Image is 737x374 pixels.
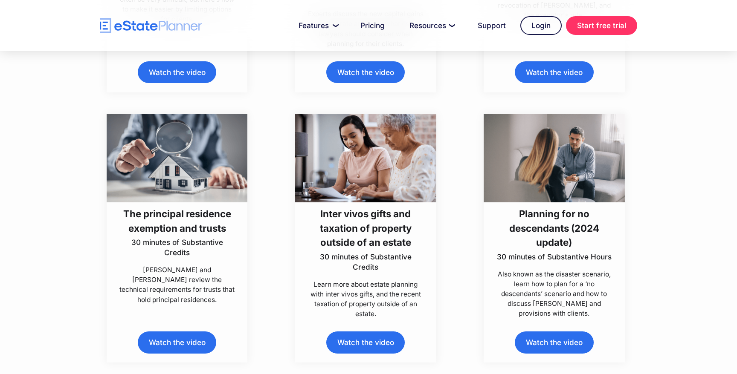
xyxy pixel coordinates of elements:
[496,207,613,249] h3: Planning for no descendants (2024 update)
[118,207,236,235] h3: The principal residence exemption and trusts
[326,331,405,353] a: Watch the video
[496,252,613,262] p: 30 minutes of Substantive Hours
[138,61,216,83] a: Watch the video
[520,16,562,35] a: Login
[118,265,236,305] p: [PERSON_NAME] and [PERSON_NAME] review the technical requirements for trusts that hold principal ...
[100,18,202,33] a: home
[566,16,637,35] a: Start free trial
[307,279,424,319] p: Learn more about estate planning with inter vivos gifts, and the recent taxation of property outs...
[484,114,625,318] a: Planning for no descendants (2024 update)30 minutes of Substantive HoursAlso known as the disaste...
[307,252,424,272] p: 30 minutes of Substantive Credits
[295,114,436,319] a: Inter vivos gifts and taxation of property outside of an estate30 minutes of Substantive CreditsL...
[515,331,593,353] a: Watch the video
[515,61,593,83] a: Watch the video
[118,237,236,258] p: 30 minutes of Substantive Credits
[399,17,463,34] a: Resources
[467,17,516,34] a: Support
[350,17,395,34] a: Pricing
[138,331,216,353] a: Watch the video
[307,207,424,249] h3: Inter vivos gifts and taxation of property outside of an estate
[288,17,346,34] a: Features
[326,61,405,83] a: Watch the video
[496,269,613,319] p: Also known as the disaster scenario, learn how to plan for a ‘no descendants’ scenario and how to...
[107,114,248,305] a: The principal residence exemption and trusts30 minutes of Substantive Credits[PERSON_NAME] and [P...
